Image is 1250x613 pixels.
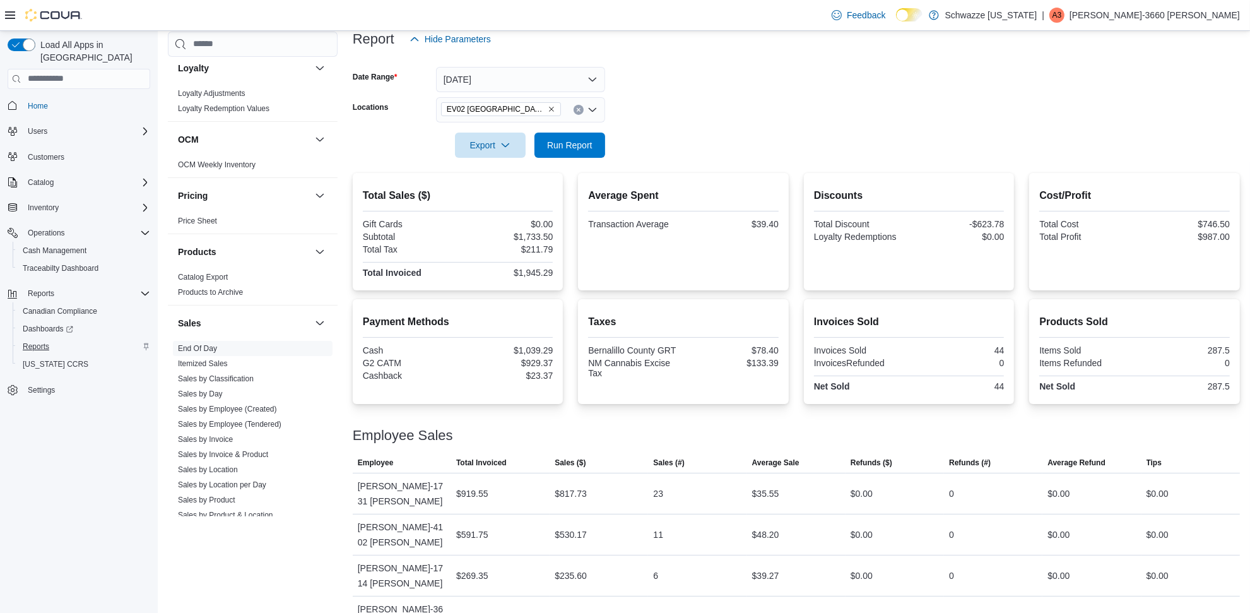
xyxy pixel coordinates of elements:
div: $1,733.50 [461,232,553,242]
p: Schwazze [US_STATE] [945,8,1037,23]
span: Run Report [547,139,593,152]
p: | [1042,8,1044,23]
button: Run Report [534,133,605,158]
div: Pricing [168,213,338,234]
span: Average Sale [752,458,799,468]
div: Transaction Average [588,219,681,229]
h2: Average Spent [588,188,779,203]
label: Date Range [353,72,398,82]
span: Tips [1147,458,1162,468]
div: $0.00 [1047,486,1070,501]
span: Reports [23,342,49,352]
span: Load All Apps in [GEOGRAPHIC_DATA] [35,39,150,64]
div: 23 [653,486,663,501]
div: Cashback [363,371,456,381]
div: $39.27 [752,568,779,583]
button: Settings [3,381,155,399]
a: Sales by Employee (Tendered) [178,420,281,429]
div: Items Refunded [1039,358,1132,368]
span: Inventory [23,200,150,215]
span: Loyalty Adjustments [178,88,245,98]
div: $0.00 [1047,527,1070,542]
div: 44 [912,381,1005,391]
h2: Payment Methods [363,314,553,330]
span: Operations [28,228,65,238]
button: Inventory [3,199,155,217]
h3: Loyalty [178,62,209,74]
div: $0.00 [1147,486,1169,501]
a: Sales by Location [178,465,238,474]
span: Sales by Employee (Created) [178,404,277,414]
div: Total Tax [363,244,456,254]
span: Refunds (#) [949,458,991,468]
div: $1,945.29 [461,268,553,278]
div: Subtotal [363,232,456,242]
strong: Net Sold [1039,381,1075,391]
h3: Sales [178,317,201,330]
span: Cash Management [23,246,86,256]
div: $591.75 [456,527,488,542]
a: Canadian Compliance [18,304,102,319]
a: Catalog Export [178,273,228,282]
div: $0.00 [1047,568,1070,583]
a: Feedback [827,3,890,28]
div: $919.55 [456,486,488,501]
span: OCM Weekly Inventory [178,160,256,170]
button: Customers [3,148,155,166]
div: Total Cost [1039,219,1132,229]
h2: Discounts [814,188,1005,203]
span: EV02 Far NE Heights [441,102,561,116]
div: $23.37 [461,371,553,381]
div: OCM [168,157,338,177]
div: Products [168,270,338,305]
button: Inventory [23,200,64,215]
a: End Of Day [178,344,217,353]
a: Customers [23,150,69,165]
button: Canadian Compliance [13,302,155,320]
span: Loyalty Redemption Values [178,104,269,114]
a: Dashboards [13,320,155,338]
span: Customers [23,149,150,165]
button: Home [3,97,155,115]
div: Total Profit [1039,232,1132,242]
strong: Total Invoiced [363,268,422,278]
div: 0 [949,568,954,583]
button: Sales [312,316,327,331]
a: Itemized Sales [178,359,228,368]
span: Reports [28,289,54,299]
button: Traceabilty Dashboard [13,259,155,277]
div: $48.20 [752,527,779,542]
button: Reports [3,285,155,302]
strong: Net Sold [814,381,850,391]
span: Sales (#) [653,458,684,468]
button: Catalog [23,175,59,190]
div: 44 [912,345,1005,355]
a: [US_STATE] CCRS [18,357,93,372]
div: Sales [168,341,338,558]
span: Settings [28,385,55,395]
a: Dashboards [18,321,78,336]
div: $211.79 [461,244,553,254]
button: OCM [178,133,310,146]
div: Gift Cards [363,219,456,229]
div: $0.00 [851,527,873,542]
span: Traceabilty Dashboard [18,261,150,276]
button: Loyalty [312,61,327,76]
a: Sales by Classification [178,374,254,383]
img: Cova [25,9,82,21]
button: Cash Management [13,242,155,259]
button: Hide Parameters [404,27,496,52]
div: Loyalty [168,86,338,121]
a: Products to Archive [178,288,243,297]
div: NM Cannabis Excise Tax [588,358,681,378]
a: Settings [23,383,60,398]
a: Loyalty Adjustments [178,89,245,98]
span: Sales by Invoice [178,434,233,444]
button: Reports [23,286,59,301]
div: $0.00 [1147,527,1169,542]
p: [PERSON_NAME]-3660 [PERSON_NAME] [1070,8,1240,23]
input: Dark Mode [896,8,923,21]
span: Users [28,126,47,136]
div: $929.37 [461,358,553,368]
span: A3 [1052,8,1062,23]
